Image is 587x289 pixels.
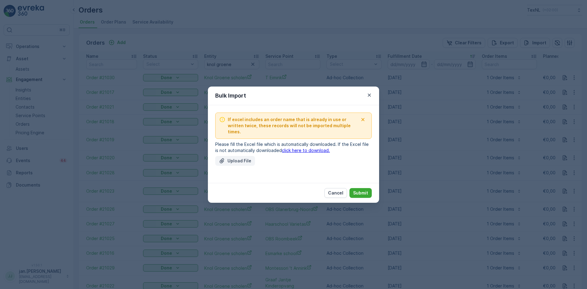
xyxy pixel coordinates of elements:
p: Please fill the Excel file which is automatically downloaded. If the Excel file is not automatica... [215,141,372,154]
button: Upload File [215,156,255,166]
p: Bulk Import [215,91,246,100]
button: Cancel [324,188,347,198]
a: click here to download. [282,148,330,153]
p: Cancel [328,190,343,196]
p: Upload File [227,158,251,164]
p: Submit [353,190,368,196]
span: If excel includes an order name that is already in use or written twice, these records will not b... [228,117,358,135]
button: Submit [349,188,372,198]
